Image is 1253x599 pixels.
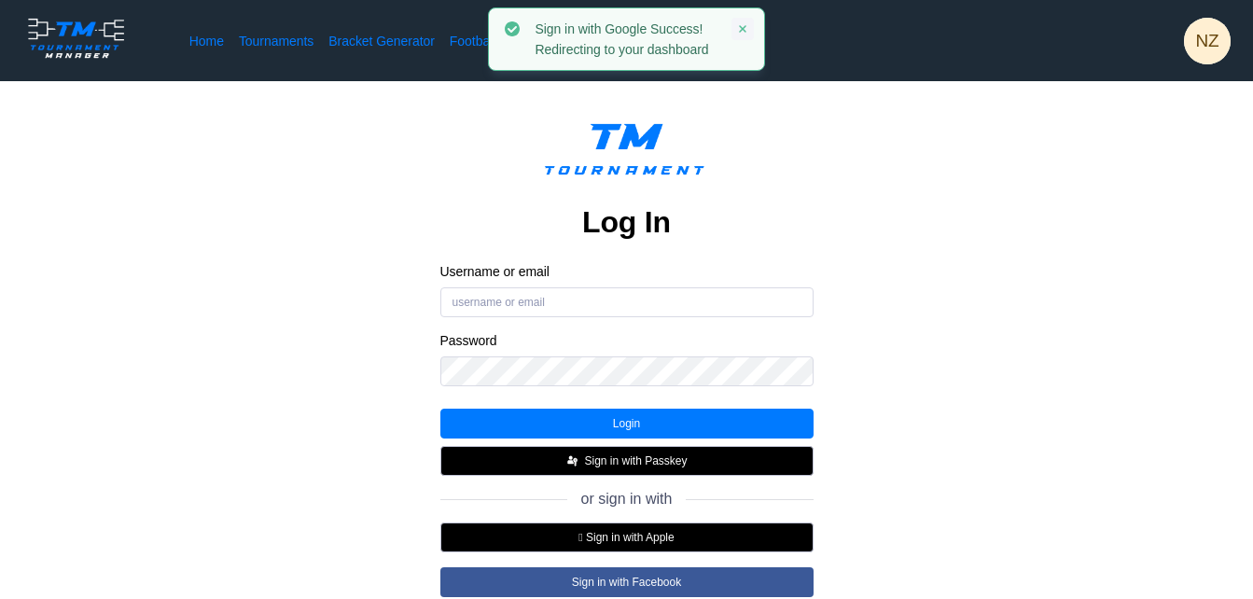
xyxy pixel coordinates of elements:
[440,263,814,280] label: Username or email
[581,491,673,508] span: or sign in with
[1184,18,1231,64] div: nemanja z
[440,567,814,597] button: Sign in with Facebook
[22,15,130,62] img: logo.ffa97a18e3bf2c7d.png
[1184,18,1231,64] button: NZ
[189,32,224,50] a: Home
[239,32,313,50] a: Tournaments
[535,22,708,35] h4: Sign in with Google Success!
[450,32,548,50] a: Football Squares
[440,332,814,349] label: Password
[440,446,814,476] button: Sign in with Passkey
[440,287,814,317] input: username or email
[535,43,708,56] p: Redirecting to your dashboard
[565,453,580,468] img: FIDO_Passkey_mark_A_white.b30a49376ae8d2d8495b153dc42f1869.svg
[440,409,814,439] button: Login
[328,32,435,50] a: Bracket Generator
[530,111,724,196] img: logo.ffa97a18e3bf2c7d.png
[582,203,671,241] h2: Log In
[440,522,814,552] button:  Sign in with Apple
